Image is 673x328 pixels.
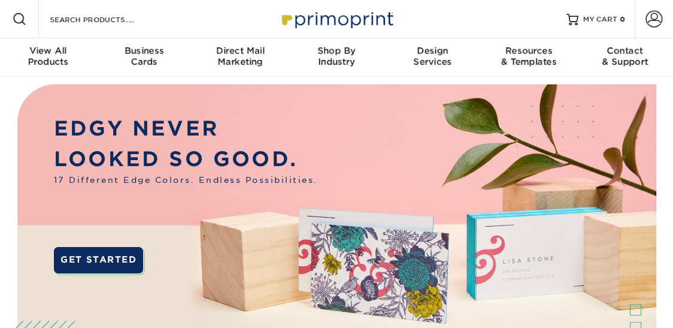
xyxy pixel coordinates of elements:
p: LOOKED SO GOOD. [54,144,318,174]
a: Direct MailMarketing [192,38,289,77]
a: Resources& Templates [481,38,577,77]
div: Cards [96,46,193,67]
div: Industry [289,46,385,67]
span: 0 [620,15,625,23]
span: Design [384,46,481,56]
div: Marketing [192,46,289,67]
div: & Support [577,46,673,67]
span: MY CART [583,14,617,25]
span: Contact [577,46,673,56]
a: BusinessCards [96,38,193,77]
div: & Templates [481,46,577,67]
div: Services [384,46,481,67]
p: EDGY NEVER [54,113,318,144]
img: Primoprint [277,6,396,32]
a: DesignServices [384,38,481,77]
a: Shop ByIndustry [289,38,385,77]
span: Business [96,46,193,56]
span: Resources [481,46,577,56]
a: Contact& Support [577,38,673,77]
a: GET STARTED [54,247,144,273]
span: Direct Mail [192,46,289,56]
span: 17 Different Edge Colors. Endless Possibilities. [54,174,318,186]
span: Shop By [289,46,385,56]
input: SEARCH PRODUCTS..... [48,12,165,26]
